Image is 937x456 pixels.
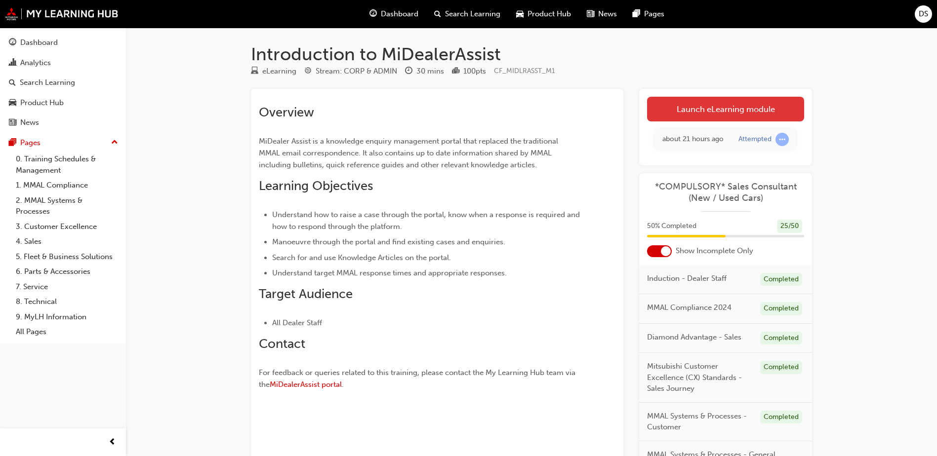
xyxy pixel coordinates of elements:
button: Pages [4,134,122,152]
div: Attempted [738,135,772,144]
span: guage-icon [369,8,377,20]
span: Understand how to raise a case through the portal, know when a response is required and how to re... [272,210,582,231]
span: target-icon [304,67,312,76]
span: . [342,380,344,389]
a: 0. Training Schedules & Management [12,152,122,178]
span: Learning Objectives [259,178,373,193]
span: car-icon [9,99,16,108]
div: eLearning [262,66,296,77]
a: *COMPULSORY* Sales Consultant (New / Used Cars) [647,181,804,203]
span: Overview [259,105,314,120]
span: MMAL Compliance 2024 [647,302,732,313]
div: Completed [760,361,802,374]
div: 100 pts [463,66,486,77]
span: DS [919,8,928,20]
span: Induction - Dealer Staff [647,273,727,284]
a: pages-iconPages [625,4,672,24]
div: Completed [760,332,802,345]
span: pages-icon [9,139,16,148]
span: MMAL Systems & Processes - Customer [647,411,752,433]
div: Dashboard [20,37,58,48]
div: 25 / 50 [777,220,802,233]
div: Completed [760,273,802,286]
span: Show Incomplete Only [676,245,753,257]
span: prev-icon [109,436,116,449]
span: Mitsubishi Customer Excellence (CX) Standards - Sales Journey [647,361,752,394]
a: Search Learning [4,74,122,92]
div: Search Learning [20,77,75,88]
span: clock-icon [405,67,412,76]
span: Search for and use Knowledge Articles on the portal. [272,253,451,262]
span: Manoeuvre through the portal and find existing cases and enquiries. [272,237,505,246]
a: Analytics [4,54,122,72]
div: Completed [760,302,802,315]
div: Stream [304,65,397,77]
img: mmal [5,7,119,20]
a: 6. Parts & Accessories [12,264,122,279]
div: Analytics [20,57,51,69]
a: 4. Sales [12,234,122,249]
button: DashboardAnalyticsSearch LearningProduct HubNews [4,32,122,134]
div: 30 mins [416,66,444,77]
span: Product Hub [528,8,571,20]
span: Pages [644,8,664,20]
a: 2. MMAL Systems & Processes [12,193,122,219]
a: News [4,114,122,132]
span: Diamond Advantage - Sales [647,332,741,343]
a: 1. MMAL Compliance [12,178,122,193]
a: car-iconProduct Hub [508,4,579,24]
div: News [20,117,39,128]
span: Learning resource code [494,67,555,75]
span: pages-icon [633,8,640,20]
a: Product Hub [4,94,122,112]
a: 3. Customer Excellence [12,219,122,234]
span: car-icon [516,8,524,20]
span: podium-icon [452,67,459,76]
span: chart-icon [9,59,16,68]
a: 9. MyLH Information [12,309,122,325]
button: DS [915,5,932,23]
span: Contact [259,336,305,351]
span: Target Audience [259,286,353,302]
a: 8. Technical [12,294,122,309]
span: up-icon [111,136,118,149]
span: 50 % Completed [647,221,696,232]
a: Launch eLearning module [647,97,804,121]
span: News [598,8,617,20]
h1: Introduction to MiDealerAssist [251,43,812,65]
a: MiDealerAssist portal [270,380,342,389]
div: Pages [20,137,41,149]
span: Search Learning [445,8,500,20]
span: For feedback or queries related to this training, please contact the My Learning Hub team via the [259,368,577,389]
a: 5. Fleet & Business Solutions [12,249,122,265]
a: search-iconSearch Learning [426,4,508,24]
span: learningRecordVerb_ATTEMPT-icon [775,133,789,146]
span: search-icon [9,78,16,87]
div: Stream: CORP & ADMIN [316,66,397,77]
a: guage-iconDashboard [362,4,426,24]
span: MiDealer Assist is a knowledge enquiry management portal that replaced the traditional MMAL email... [259,137,560,169]
div: Duration [405,65,444,77]
span: news-icon [9,118,16,127]
a: All Pages [12,324,122,340]
a: 7. Service [12,279,122,295]
span: search-icon [434,8,441,20]
a: Dashboard [4,34,122,52]
span: Dashboard [381,8,418,20]
div: Completed [760,411,802,424]
div: Type [251,65,296,77]
span: learningResourceType_ELEARNING-icon [251,67,258,76]
span: news-icon [587,8,594,20]
div: Product Hub [20,97,64,109]
span: Understand target MMAL response times and appropriate responses. [272,268,507,277]
span: All Dealer Staff [272,318,322,327]
span: guage-icon [9,38,16,47]
div: Points [452,65,486,77]
a: news-iconNews [579,4,625,24]
div: Wed Sep 24 2025 16:27:16 GMT+1000 (Australian Eastern Standard Time) [662,134,724,145]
